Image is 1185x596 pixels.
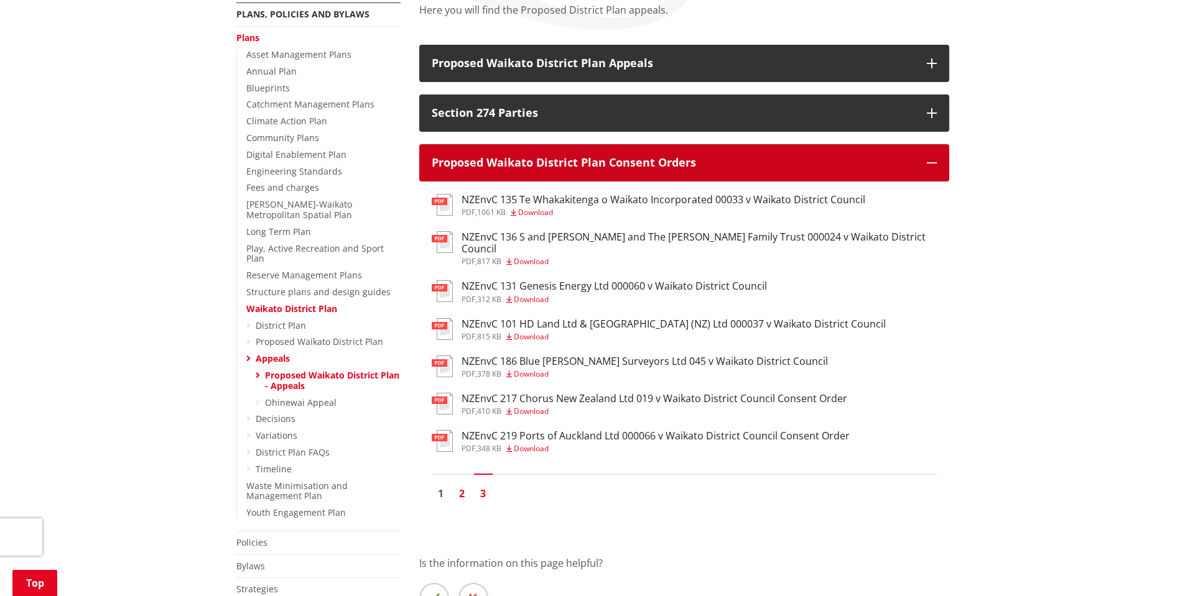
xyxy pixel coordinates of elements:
img: document-pdf.svg [432,318,453,340]
a: NZEnvC 135 Te Whakakitenga o Waikato Incorporated 00033 v Waikato District Council pdf,1061 KB Do... [432,194,865,216]
span: 410 KB [477,406,501,416]
h3: NZEnvC 101 HD Land Ltd & [GEOGRAPHIC_DATA] (NZ) Ltd 000037 v Waikato District Council [462,318,886,330]
a: Digital Enablement Plan [246,149,346,160]
a: NZEnvC 217 Chorus New Zealand Ltd 019 v Waikato District Council Consent Order pdf,410 KB Download [432,393,847,415]
div: , [462,209,865,216]
span: pdf [462,331,475,342]
a: Waste Minimisation and Management Plan [246,480,348,502]
a: Ohinewai Appeal [265,397,337,408]
button: Proposed Waikato District Plan Appeals [419,45,949,82]
span: Download [514,294,549,305]
a: NZEnvC 101 HD Land Ltd & [GEOGRAPHIC_DATA] (NZ) Ltd 000037 v Waikato District Council pdf,815 KB ... [432,318,886,341]
a: Strategies [236,583,278,595]
a: Community Plans [246,132,319,144]
a: Variations [256,429,297,441]
a: Policies [236,536,267,548]
div: , [462,370,828,378]
a: NZEnvC 186 Blue [PERSON_NAME] Surveyors Ltd 045 v Waikato District Council pdf,378 KB Download [432,355,828,378]
span: 815 KB [477,331,501,342]
span: pdf [462,369,475,379]
div: , [462,296,767,303]
img: document-pdf.svg [432,194,453,216]
span: pdf [462,443,475,454]
p: Proposed Waikato District Plan Consent Orders [432,157,914,169]
a: Blueprints [246,82,290,94]
a: NZEnvC 219 Ports of Auckland Ltd 000066 v Waikato District Council Consent Order pdf,348 KB Download [432,430,850,452]
span: pdf [462,406,475,416]
a: Plans [236,32,259,44]
a: Catchment Management Plans [246,98,374,110]
a: Long Term Plan [246,226,311,237]
img: document-pdf.svg [432,393,453,415]
button: Section 274 Parties [419,94,949,132]
div: , [462,408,847,415]
span: 1061 KB [477,207,506,218]
a: Climate Action Plan [246,115,327,127]
span: Download [514,331,549,342]
h3: NZEnvC 136 S and [PERSON_NAME] and The [PERSON_NAME] Family Trust 000024 v Waikato District Council [462,231,937,255]
h3: NZEnvC 186 Blue [PERSON_NAME] Surveyors Ltd 045 v Waikato District Council [462,355,828,367]
a: Timeline [256,463,292,475]
p: Here you will find the Proposed District Plan appeals. [419,2,949,32]
span: 378 KB [477,369,501,379]
span: 348 KB [477,443,501,454]
p: Section 274 Parties [432,107,914,119]
span: Download [514,443,549,454]
a: Proposed Waikato District Plan - Appeals [265,369,399,392]
a: Bylaws [236,560,265,572]
span: pdf [462,256,475,267]
span: 817 KB [477,256,501,267]
a: NZEnvC 131 Genesis Energy Ltd 000060 v Waikato District Council pdf,312 KB Download [432,280,767,303]
span: Download [514,369,549,379]
a: Appeals [256,352,290,364]
a: Play, Active Recreation and Sport Plan [246,242,384,265]
span: Download [514,256,549,267]
span: pdf [462,294,475,305]
a: Engineering Standards [246,165,342,177]
p: Proposed Waikato District Plan Appeals [432,57,914,70]
span: Download [518,207,553,218]
img: document-pdf.svg [432,355,453,377]
a: Waikato District Plan [246,303,337,314]
h3: NZEnvC 219 Ports of Auckland Ltd 000066 v Waikato District Council Consent Order [462,430,850,442]
a: NZEnvC 136 S and [PERSON_NAME] and The [PERSON_NAME] Family Trust 000024 v Waikato District Counc... [432,231,937,265]
span: Download [514,406,549,416]
div: , [462,445,850,452]
div: , [462,258,937,265]
a: Structure plans and design guides [246,286,391,298]
span: 312 KB [477,294,501,305]
a: Youth Engagement Plan [246,507,346,518]
h3: NZEnvC 135 Te Whakakitenga o Waikato Incorporated 00033 v Waikato District Council [462,194,865,206]
img: document-pdf.svg [432,231,453,253]
nav: Pagination [432,474,937,506]
img: document-pdf.svg [432,430,453,452]
a: Fees and charges [246,181,319,193]
a: Top [12,570,57,596]
a: District Plan [256,319,306,331]
a: Decisions [256,413,295,424]
a: Proposed Waikato District Plan [256,336,383,347]
a: Asset Management Plans [246,48,351,60]
img: document-pdf.svg [432,280,453,302]
iframe: Messenger Launcher [1128,544,1173,589]
a: Plans, policies and bylaws [236,8,369,20]
p: Is the information on this page helpful? [419,556,949,571]
a: Annual Plan [246,65,297,77]
div: , [462,333,886,341]
span: pdf [462,207,475,218]
h3: NZEnvC 217 Chorus New Zealand Ltd 019 v Waikato District Council Consent Order [462,393,847,405]
h3: NZEnvC 131 Genesis Energy Ltd 000060 v Waikato District Council [462,280,767,292]
button: Proposed Waikato District Plan Consent Orders [419,144,949,181]
a: Go to page 1 [432,484,450,503]
a: Go to page 2 [453,484,472,503]
a: Page 3 [474,484,493,503]
a: District Plan FAQs [256,446,330,458]
a: Reserve Management Plans [246,269,362,281]
a: [PERSON_NAME]-Waikato Metropolitan Spatial Plan [246,198,352,221]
